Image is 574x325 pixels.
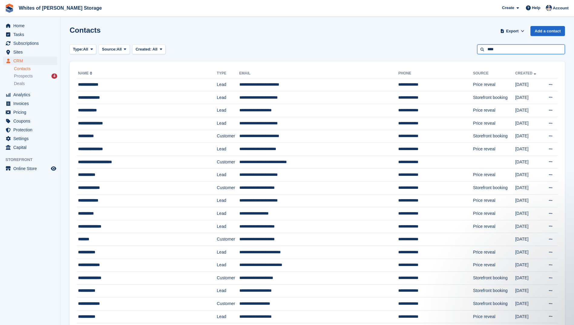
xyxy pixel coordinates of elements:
[3,90,57,99] a: menu
[506,28,519,34] span: Export
[473,194,515,207] td: Price reveal
[473,104,515,117] td: Price reveal
[13,134,50,143] span: Settings
[217,130,239,143] td: Customer
[515,220,542,233] td: [DATE]
[239,69,399,78] th: Email
[473,310,515,323] td: Price reveal
[16,3,104,13] a: Whites of [PERSON_NAME] Storage
[5,157,60,163] span: Storefront
[217,284,239,297] td: Lead
[78,71,93,75] a: Name
[13,164,50,173] span: Online Store
[502,5,514,11] span: Create
[515,233,542,246] td: [DATE]
[3,39,57,48] a: menu
[473,69,515,78] th: Source
[473,207,515,220] td: Price reveal
[13,48,50,56] span: Sites
[217,207,239,220] td: Lead
[13,108,50,117] span: Pricing
[3,99,57,108] a: menu
[473,117,515,130] td: Price reveal
[473,259,515,272] td: Price reveal
[3,117,57,125] a: menu
[515,310,542,323] td: [DATE]
[398,69,473,78] th: Phone
[530,26,565,36] a: Add a contact
[5,4,14,13] img: stora-icon-8386f47178a22dfd0bd8f6a31ec36ba5ce8667c1dd55bd0f319d3a0aa187defe.svg
[3,30,57,39] a: menu
[473,181,515,194] td: Storefront booking
[473,169,515,182] td: Price reveal
[217,169,239,182] td: Lead
[515,272,542,285] td: [DATE]
[473,130,515,143] td: Storefront booking
[473,284,515,297] td: Storefront booking
[14,80,57,87] a: Deals
[473,78,515,91] td: Price reveal
[14,73,33,79] span: Prospects
[3,21,57,30] a: menu
[473,272,515,285] td: Storefront booking
[3,134,57,143] a: menu
[217,259,239,272] td: Lead
[515,169,542,182] td: [DATE]
[217,143,239,156] td: Lead
[515,181,542,194] td: [DATE]
[13,39,50,48] span: Subscriptions
[3,48,57,56] a: menu
[3,164,57,173] a: menu
[217,220,239,233] td: Lead
[13,143,50,152] span: Capital
[217,104,239,117] td: Lead
[217,117,239,130] td: Lead
[51,74,57,79] div: 4
[99,44,130,54] button: Source: All
[515,78,542,91] td: [DATE]
[546,5,552,11] img: Wendy
[217,310,239,323] td: Lead
[83,46,88,52] span: All
[515,297,542,310] td: [DATE]
[217,91,239,104] td: Lead
[473,297,515,310] td: Storefront booking
[532,5,540,11] span: Help
[13,117,50,125] span: Coupons
[14,81,25,87] span: Deals
[217,194,239,207] td: Lead
[73,46,83,52] span: Type:
[70,26,101,34] h1: Contacts
[515,91,542,104] td: [DATE]
[473,220,515,233] td: Price reveal
[217,233,239,246] td: Customer
[515,117,542,130] td: [DATE]
[217,246,239,259] td: Lead
[153,47,158,51] span: All
[136,47,152,51] span: Created:
[499,26,526,36] button: Export
[217,78,239,91] td: Lead
[515,143,542,156] td: [DATE]
[217,156,239,169] td: Customer
[515,246,542,259] td: [DATE]
[14,66,57,72] a: Contacts
[473,91,515,104] td: Storefront booking
[3,108,57,117] a: menu
[217,297,239,310] td: Customer
[217,69,239,78] th: Type
[515,284,542,297] td: [DATE]
[515,71,537,75] a: Created
[515,104,542,117] td: [DATE]
[50,165,57,172] a: Preview store
[117,46,122,52] span: All
[14,73,57,79] a: Prospects 4
[515,156,542,169] td: [DATE]
[553,5,569,11] span: Account
[13,126,50,134] span: Protection
[102,46,116,52] span: Source:
[13,57,50,65] span: CRM
[13,99,50,108] span: Invoices
[13,21,50,30] span: Home
[217,272,239,285] td: Customer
